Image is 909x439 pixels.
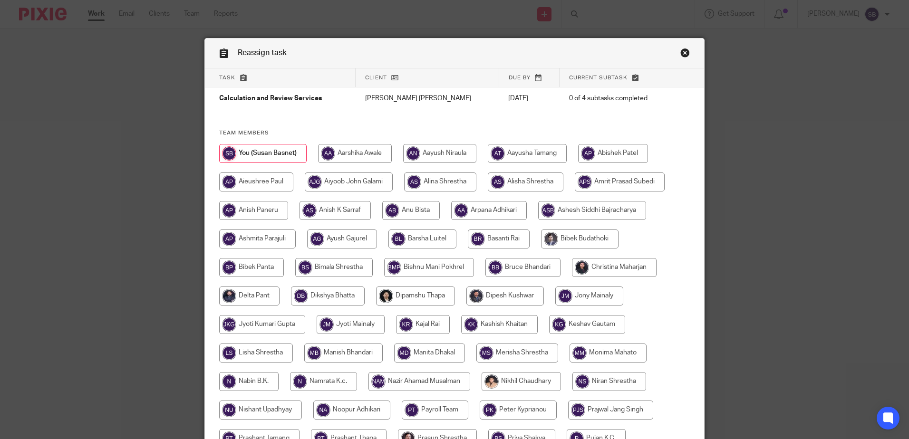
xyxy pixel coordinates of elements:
[219,129,690,137] h4: Team members
[219,75,235,80] span: Task
[365,94,490,103] p: [PERSON_NAME] [PERSON_NAME]
[560,87,671,110] td: 0 of 4 subtasks completed
[680,48,690,61] a: Close this dialog window
[509,75,531,80] span: Due by
[238,49,287,57] span: Reassign task
[569,75,628,80] span: Current subtask
[365,75,387,80] span: Client
[508,94,550,103] p: [DATE]
[219,95,322,102] span: Calculation and Review Services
